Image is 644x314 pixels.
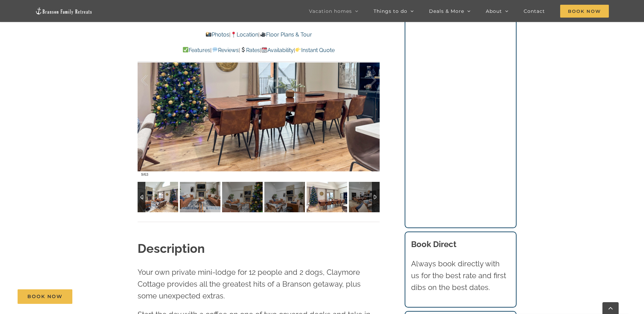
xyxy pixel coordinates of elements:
span: Contact [524,9,545,14]
a: Reviews [212,47,238,53]
strong: Description [138,241,205,256]
span: Things to do [374,9,407,14]
a: Instant Quote [295,47,335,53]
p: | | | | [138,46,380,55]
img: Claymore-Cottage-at-Table-Rock-Lake-Branson-Missouri-1406-scaled.jpg-nggid041802-ngg0dyn-120x90-0... [222,182,263,212]
span: Deals & More [429,9,464,14]
p: | | [138,30,380,39]
a: Photos [206,31,229,38]
img: 📍 [231,32,236,37]
span: Book Now [27,294,63,299]
a: Floor Plans & Tour [260,31,312,38]
img: Claymore-Cottage-lake-view-pool-vacation-rental-1118-scaled.jpg-nggid041120-ngg0dyn-120x90-00f0w0... [180,182,220,212]
a: Rates [240,47,260,53]
a: Features [183,47,210,53]
img: Claymore-Cottage-at-Table-Rock-Lake-Branson-Missouri-1405-scaled.jpg-nggid041801-ngg0dyn-120x90-0... [307,182,347,212]
img: 💬 [212,47,218,52]
img: Claymore-Cottage-lake-view-pool-vacation-rental-1120-scaled.jpg-nggid041122-ngg0dyn-120x90-00f0w0... [349,182,389,212]
img: 📸 [206,32,211,37]
img: ✅ [183,47,188,52]
b: Book Direct [411,239,456,249]
img: 👉 [295,47,301,52]
span: Book Now [560,5,609,18]
img: Claymore-Cottage-at-Table-Rock-Lake-Branson-Missouri-1404-scaled.jpg-nggid041800-ngg0dyn-120x90-0... [138,182,178,212]
img: Branson Family Retreats Logo [35,7,93,15]
img: 🎥 [260,32,266,37]
img: Claymore-Cottage-lake-view-pool-vacation-rental-1119-scaled.jpg-nggid041121-ngg0dyn-120x90-00f0w0... [264,182,305,212]
a: Location [231,31,258,38]
a: Book Now [18,289,72,304]
span: Vacation homes [309,9,352,14]
a: Availability [261,47,294,53]
img: 💲 [240,47,246,52]
span: About [486,9,502,14]
span: Your own private mini-lodge for 12 people and 2 dogs, Claymore Cottage provides all the greatest ... [138,268,361,300]
p: Always book directly with us for the best rate and first dibs on the best dates. [411,258,510,294]
img: 📆 [262,47,267,52]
